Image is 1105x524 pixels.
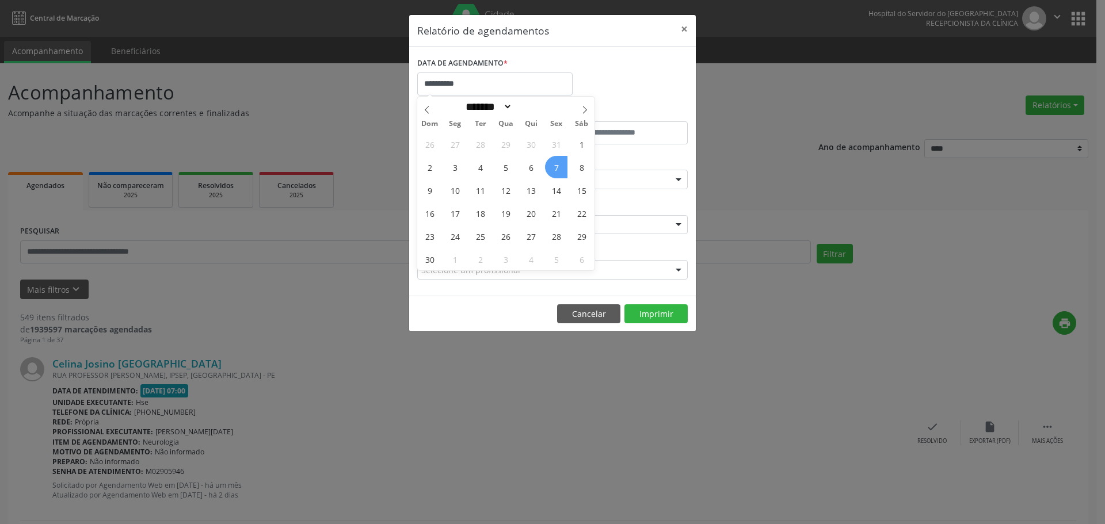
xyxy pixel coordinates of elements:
span: Novembro 11, 2025 [469,179,491,201]
span: Novembro 13, 2025 [520,179,542,201]
span: Novembro 15, 2025 [570,179,593,201]
span: Ter [468,120,493,128]
span: Novembro 29, 2025 [570,225,593,247]
span: Novembro 4, 2025 [469,156,491,178]
span: Novembro 24, 2025 [444,225,466,247]
span: Novembro 25, 2025 [469,225,491,247]
span: Novembro 16, 2025 [418,202,441,224]
span: Outubro 27, 2025 [444,133,466,155]
span: Novembro 6, 2025 [520,156,542,178]
span: Novembro 23, 2025 [418,225,441,247]
span: Novembro 27, 2025 [520,225,542,247]
span: Qua [493,120,519,128]
select: Month [462,101,512,113]
input: Year [512,101,550,113]
span: Outubro 29, 2025 [494,133,517,155]
span: Outubro 28, 2025 [469,133,491,155]
label: DATA DE AGENDAMENTO [417,55,508,72]
span: Outubro 26, 2025 [418,133,441,155]
span: Novembro 22, 2025 [570,202,593,224]
span: Novembro 17, 2025 [444,202,466,224]
h5: Relatório de agendamentos [417,23,549,38]
span: Novembro 21, 2025 [545,202,567,224]
span: Outubro 30, 2025 [520,133,542,155]
span: Novembro 7, 2025 [545,156,567,178]
span: Sex [544,120,569,128]
span: Novembro 19, 2025 [494,202,517,224]
span: Novembro 1, 2025 [570,133,593,155]
span: Novembro 3, 2025 [444,156,466,178]
span: Dezembro 1, 2025 [444,248,466,270]
button: Close [673,15,696,43]
span: Novembro 20, 2025 [520,202,542,224]
span: Dezembro 4, 2025 [520,248,542,270]
span: Novembro 8, 2025 [570,156,593,178]
button: Imprimir [624,304,688,324]
span: Dezembro 3, 2025 [494,248,517,270]
span: Dezembro 5, 2025 [545,248,567,270]
span: Novembro 30, 2025 [418,248,441,270]
span: Novembro 5, 2025 [494,156,517,178]
label: ATÉ [555,104,688,121]
span: Sáb [569,120,595,128]
span: Novembro 2, 2025 [418,156,441,178]
span: Novembro 9, 2025 [418,179,441,201]
span: Outubro 31, 2025 [545,133,567,155]
span: Novembro 10, 2025 [444,179,466,201]
span: Dezembro 6, 2025 [570,248,593,270]
span: Qui [519,120,544,128]
span: Seg [443,120,468,128]
span: Novembro 18, 2025 [469,202,491,224]
span: Dezembro 2, 2025 [469,248,491,270]
span: Novembro 28, 2025 [545,225,567,247]
span: Novembro 12, 2025 [494,179,517,201]
span: Novembro 14, 2025 [545,179,567,201]
button: Cancelar [557,304,620,324]
span: Dom [417,120,443,128]
span: Selecione um profissional [421,264,520,276]
span: Novembro 26, 2025 [494,225,517,247]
